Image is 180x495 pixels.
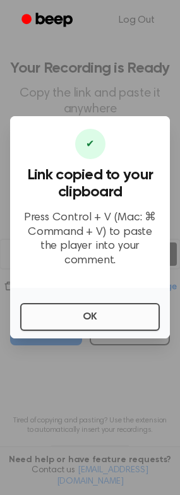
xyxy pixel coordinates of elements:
p: Press Control + V (Mac: ⌘ Command + V) to paste the player into your comment. [20,211,160,268]
a: Beep [13,8,84,33]
a: Log Out [106,5,167,35]
h3: Link copied to your clipboard [20,167,160,201]
div: ✔ [75,129,105,159]
button: OK [20,303,160,331]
